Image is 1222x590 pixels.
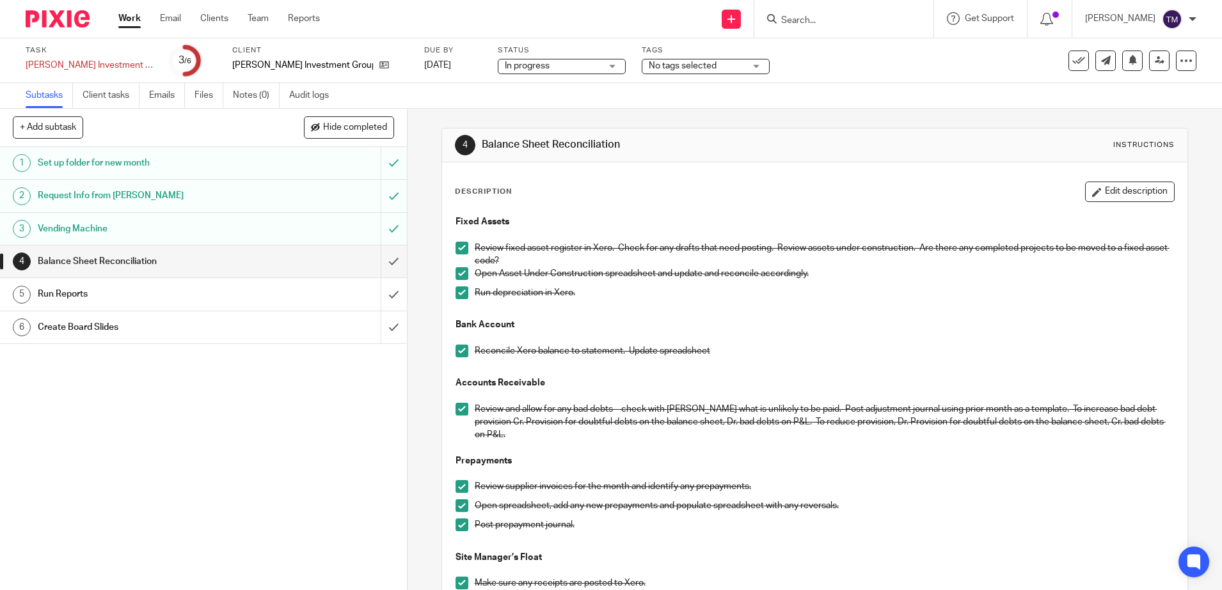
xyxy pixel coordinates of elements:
[1113,140,1175,150] div: Instructions
[26,59,154,72] div: Shamot Investment Group - Management Accounts
[475,518,1174,531] p: Post prepayment journal.
[649,61,717,70] span: No tags selected
[118,12,141,25] a: Work
[26,83,73,108] a: Subtasks
[1162,9,1182,29] img: svg%3E
[26,59,154,72] div: [PERSON_NAME] Investment Group - Management Accounts
[475,577,1174,589] p: Make sure any receipts are posted to Xero.
[1085,182,1175,202] button: Edit description
[965,14,1014,23] span: Get Support
[475,242,1174,268] p: Review fixed asset register in Xero. Check for any drafts that need posting. Review assets under ...
[83,83,139,108] a: Client tasks
[38,284,258,304] h1: Run Reports
[13,286,31,304] div: 5
[498,45,626,56] label: Status
[1085,12,1155,25] p: [PERSON_NAME]
[184,58,191,65] small: /6
[323,123,387,133] span: Hide completed
[288,12,320,25] a: Reports
[642,45,770,56] label: Tags
[38,318,258,337] h1: Create Board Slides
[149,83,185,108] a: Emails
[456,553,542,562] strong: Site Manager’s Float
[475,480,1174,493] p: Review supplier invoices for the month and identify any prepayments.
[38,219,258,238] h1: Vending Machine
[482,138,842,151] h1: Balance Sheet Reconciliation
[475,267,1174,280] p: Open Asset Under Construction spreadsheet and update and reconcile accordingly.
[455,135,475,155] div: 4
[475,403,1174,442] p: Review and allow for any bad debts – check with [PERSON_NAME] what is unlikely to be paid. Post a...
[26,10,90,27] img: Pixie
[475,499,1174,512] p: Open spreadsheet, add any new prepayments and populate spreadsheet with any reversals.
[455,187,512,197] p: Description
[456,217,509,226] strong: Fixed Assets
[456,456,512,465] strong: Prepayments
[200,12,228,25] a: Clients
[780,15,895,27] input: Search
[38,153,258,173] h1: Set up folder for new month
[289,83,338,108] a: Audit logs
[232,45,408,56] label: Client
[38,186,258,205] h1: Request Info from [PERSON_NAME]
[424,45,482,56] label: Due by
[160,12,181,25] a: Email
[248,12,269,25] a: Team
[13,252,31,270] div: 4
[304,116,394,138] button: Hide completed
[13,116,83,138] button: + Add subtask
[13,154,31,172] div: 1
[475,345,1174,357] p: Reconcile Xero balance to statement. Update spreadsheet
[475,286,1174,299] p: Run depreciation in Xero.
[424,61,451,70] span: [DATE]
[13,187,31,205] div: 2
[13,318,31,336] div: 6
[26,45,154,56] label: Task
[456,378,545,387] strong: Accounts Receivable
[179,53,191,68] div: 3
[232,59,373,72] p: [PERSON_NAME] Investment Group Ltd
[505,61,550,70] span: In progress
[194,83,223,108] a: Files
[456,320,514,329] strong: Bank Account
[233,83,280,108] a: Notes (0)
[13,220,31,238] div: 3
[38,252,258,271] h1: Balance Sheet Reconciliation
